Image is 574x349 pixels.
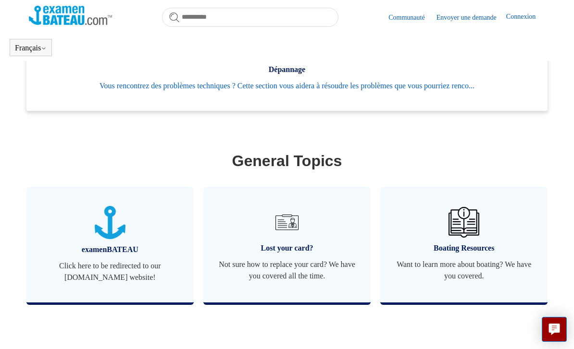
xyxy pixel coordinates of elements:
input: Rechercher [162,8,338,27]
a: examenBATEAU Click here to be redirected to our [DOMAIN_NAME] website! [26,187,194,302]
img: 01JHREV2E6NG3DHE8VTG8QH796 [449,207,479,238]
img: 01JRG6G4NA4NJ1BVG8MJM761YH [272,207,302,238]
a: Communauté [388,12,434,23]
h1: General Topics [29,149,546,172]
span: Boating Resources [395,242,533,254]
img: 01JTNN85WSQ5FQ6HNXPDSZ7SRA [95,206,125,239]
span: examenBATEAU [41,244,179,255]
span: Lost your card? [218,242,356,254]
a: Connexion [506,12,545,23]
span: Vous rencontrez des problèmes techniques ? Cette section vous aidera à résoudre les problèmes que... [41,80,534,92]
button: Live chat [542,317,567,342]
a: Boating Resources Want to learn more about boating? We have you covered. [380,187,548,302]
a: Lost your card? Not sure how to replace your card? We have you covered all the time. [203,187,371,302]
span: Want to learn more about boating? We have you covered. [395,259,533,282]
span: Dépannage [41,64,534,75]
span: Not sure how to replace your card? We have you covered all the time. [218,259,356,282]
span: Click here to be redirected to our [DOMAIN_NAME] website! [41,260,179,283]
a: Envoyer une demande [437,12,506,23]
a: Dépannage Vous rencontrez des problèmes techniques ? Cette section vous aidera à résoudre les pro... [26,40,548,111]
button: Français [15,44,47,52]
img: Page d’accueil du Centre d’aide Examen Bateau [29,6,112,25]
